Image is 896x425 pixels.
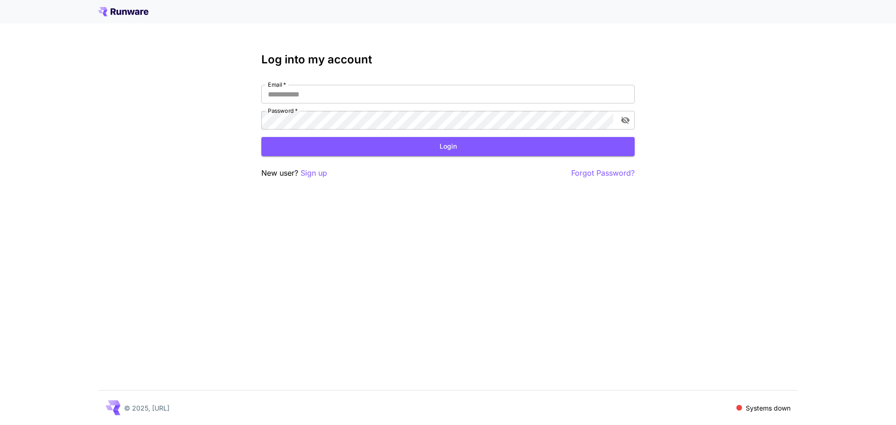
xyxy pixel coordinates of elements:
button: Sign up [301,167,327,179]
button: Forgot Password? [571,167,635,179]
button: toggle password visibility [617,112,634,129]
p: © 2025, [URL] [124,403,169,413]
label: Email [268,81,286,89]
p: New user? [261,167,327,179]
p: Systems down [746,403,791,413]
button: Login [261,137,635,156]
h3: Log into my account [261,53,635,66]
label: Password [268,107,298,115]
